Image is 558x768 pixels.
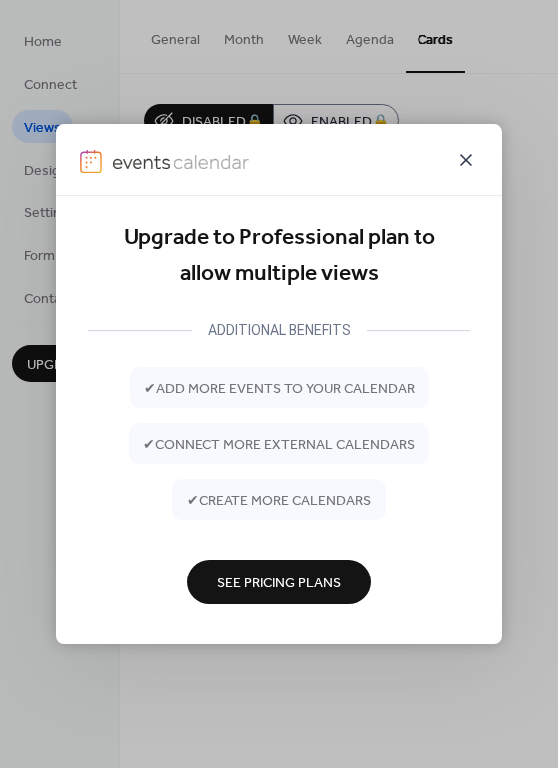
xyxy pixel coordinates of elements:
span: ✔ add more events to your calendar [144,378,415,399]
span: ✔ create more calendars [187,490,371,511]
span: See Pricing Plans [217,573,341,593]
div: Upgrade to Professional plan to allow multiple views [88,220,470,293]
div: ADDITIONAL BENEFITS [192,318,367,342]
img: logo-type [112,150,249,174]
img: logo-icon [80,150,102,174]
span: ✔ connect more external calendars [143,434,415,455]
button: See Pricing Plans [187,560,371,604]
